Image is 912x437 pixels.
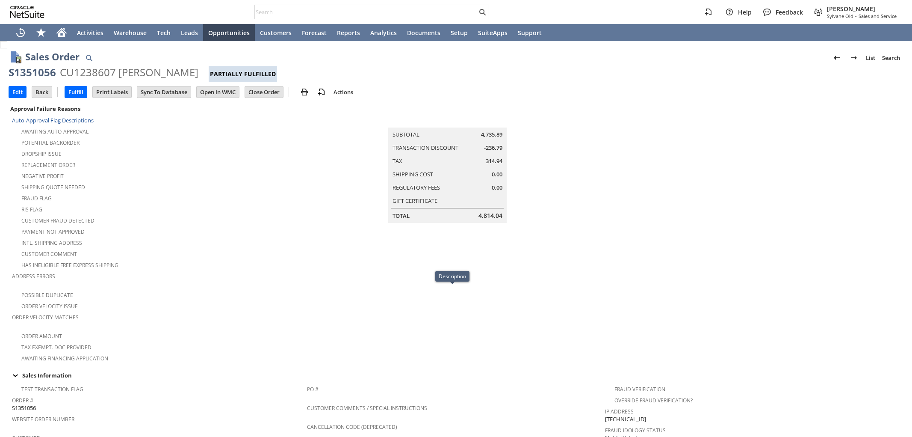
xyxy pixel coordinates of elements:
a: Search [879,51,903,65]
caption: Summary [388,114,507,128]
svg: Search [477,7,487,17]
a: Auto-Approval Flag Descriptions [12,116,94,124]
svg: Home [56,27,67,38]
a: Transaction Discount [393,144,458,152]
a: PO # [307,386,319,393]
a: Forecast [297,24,332,41]
span: - [855,13,857,19]
span: Reports [337,29,360,37]
a: Documents [402,24,446,41]
img: Previous [832,53,842,63]
a: Fraud Verification [614,386,665,393]
input: Search [254,7,477,17]
span: Leads [181,29,198,37]
a: Subtotal [393,131,419,138]
span: Tech [157,29,171,37]
a: Replacement Order [21,161,75,169]
span: [PERSON_NAME] [827,5,897,13]
a: Order # [12,397,33,404]
span: -236.79 [484,144,502,152]
span: Help [738,8,752,16]
input: Fulfill [65,86,87,98]
span: 314.94 [486,157,502,165]
a: Payment not approved [21,228,85,235]
span: 0.00 [492,170,502,178]
a: Reports [332,24,365,41]
a: Order Velocity Matches [12,314,79,321]
a: Awaiting Financing Application [21,355,108,362]
a: Override Fraud Verification? [614,397,693,404]
a: Leads [176,24,203,41]
a: Order Amount [21,333,62,340]
span: Documents [407,29,440,37]
a: Home [51,24,72,41]
span: 4,814.04 [478,211,502,220]
a: Possible Duplicate [21,291,73,299]
div: Description [439,273,466,280]
input: Back [32,86,52,98]
a: Warehouse [109,24,152,41]
img: print.svg [299,87,310,97]
span: Activities [77,29,103,37]
a: Gift Certificate [393,197,437,205]
a: Intl. Shipping Address [21,239,82,247]
a: Analytics [365,24,402,41]
a: Negative Profit [21,172,64,180]
a: Cancellation Code (deprecated) [307,423,397,431]
span: 0.00 [492,184,502,192]
div: Shortcuts [31,24,51,41]
a: Test Transaction Flag [21,386,83,393]
div: CU1238607 [PERSON_NAME] [60,65,198,79]
a: Regulatory Fees [393,184,440,191]
div: Partially Fulfilled [209,66,277,82]
input: Edit [9,86,26,98]
svg: logo [10,6,44,18]
a: Recent Records [10,24,31,41]
span: Sales and Service [859,13,897,19]
span: Setup [451,29,468,37]
span: [TECHNICAL_ID] [605,415,646,423]
span: Opportunities [208,29,250,37]
div: S1351056 [9,65,56,79]
a: Customers [255,24,297,41]
a: Customer Comment [21,250,77,258]
a: Customer Comments / Special Instructions [307,404,427,412]
a: Awaiting Auto-Approval [21,128,89,135]
span: Forecast [302,29,327,37]
span: Sylvane Old [827,13,853,19]
a: Dropship Issue [21,150,62,158]
a: Support [513,24,547,41]
span: SuiteApps [478,29,508,37]
a: Setup [446,24,473,41]
a: Activities [72,24,109,41]
a: List [862,51,879,65]
a: Website Order Number [12,416,74,423]
h1: Sales Order [25,50,80,64]
img: Next [849,53,859,63]
span: Customers [260,29,292,37]
a: Fraud Flag [21,195,52,202]
a: Actions [330,88,357,96]
div: Approval Failure Reasons [9,103,304,114]
a: Total [393,212,410,220]
span: Support [518,29,542,37]
a: Customer Fraud Detected [21,217,94,224]
input: Close Order [245,86,283,98]
span: Analytics [370,29,397,37]
span: 4,735.89 [481,131,502,139]
a: IP Address [605,408,634,415]
div: Sales Information [9,370,900,381]
a: Tax Exempt. Doc Provided [21,344,91,351]
td: Sales Information [9,370,903,381]
a: Order Velocity Issue [21,303,78,310]
img: add-record.svg [316,87,327,97]
a: Address Errors [12,273,55,280]
input: Print Labels [93,86,131,98]
a: Opportunities [203,24,255,41]
span: Warehouse [114,29,147,37]
svg: Recent Records [15,27,26,38]
svg: Shortcuts [36,27,46,38]
span: Feedback [776,8,803,16]
a: Fraud Idology Status [605,427,666,434]
a: RIS flag [21,206,42,213]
